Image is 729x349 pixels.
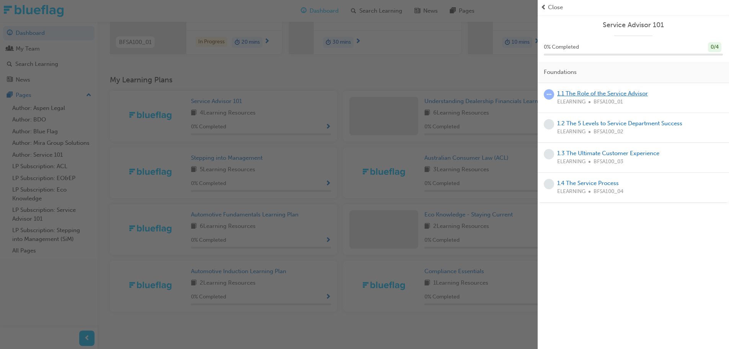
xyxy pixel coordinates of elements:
[594,157,623,166] span: BFSA100_03
[557,180,619,187] a: 1.4 The Service Process
[544,179,554,189] span: learningRecordVerb_NONE-icon
[541,3,726,12] button: prev-iconClose
[557,150,659,157] a: 1.3 The Ultimate Customer Experience
[544,149,554,159] span: learningRecordVerb_NONE-icon
[708,42,721,52] div: 0 / 4
[594,128,623,136] span: BFSA100_02
[544,89,554,100] span: learningRecordVerb_ATTEMPT-icon
[541,3,546,12] span: prev-icon
[557,120,682,127] a: 1.2 The 5 Levels to Service Department Success
[594,98,623,107] span: BFSA100_01
[557,157,585,166] span: ELEARNING
[548,3,563,12] span: Close
[594,187,623,196] span: BFSA100_04
[544,119,554,129] span: learningRecordVerb_NONE-icon
[557,90,648,97] a: 1.1 The Role of the Service Advisor
[557,187,585,196] span: ELEARNING
[557,128,585,136] span: ELEARNING
[544,68,577,77] span: Foundations
[544,21,723,29] a: Service Advisor 101
[544,43,579,52] span: 0 % Completed
[557,98,585,107] span: ELEARNING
